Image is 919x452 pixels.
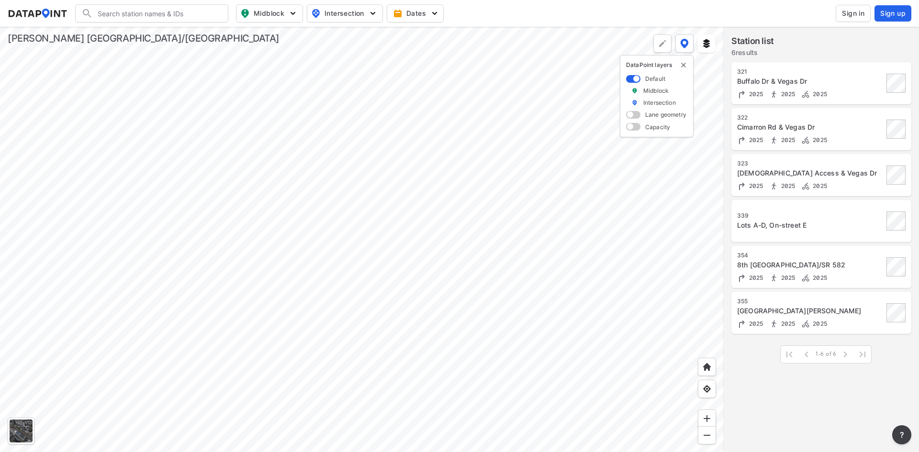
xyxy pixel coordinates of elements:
span: 2025 [810,182,827,189]
img: Pedestrian count [769,319,779,329]
button: External layers [697,34,716,53]
span: 2025 [747,136,763,143]
span: 2025 [779,136,796,143]
span: 2025 [747,320,763,327]
img: Bicycle count [801,181,810,191]
span: ? [898,429,906,441]
div: Zoom in [698,409,716,428]
label: Midblock [643,87,669,95]
img: Turning count [737,273,747,283]
img: data-point-layers.37681fc9.svg [680,39,689,48]
span: 2025 [779,320,796,327]
img: Bicycle count [801,319,810,329]
div: Polygon tool [653,34,672,53]
div: Cimarron Rd & Vegas Dr [737,122,884,132]
button: delete [680,61,687,69]
img: Pedestrian count [769,181,779,191]
span: 2025 [810,90,827,98]
img: 5YPKRKmlfpI5mqlR8AD95paCi+0kK1fRFDJSaMmawlwaeJcJwk9O2fotCW5ve9gAAAAASUVORK5CYII= [430,9,439,18]
img: +XpAUvaXAN7GudzAAAAAElFTkSuQmCC [702,362,712,372]
img: marker_Intersection.6861001b.svg [631,99,638,107]
img: marker_Midblock.5ba75e30.svg [631,87,638,95]
img: calendar-gold.39a51dde.svg [393,9,403,18]
span: Last Page [854,346,871,363]
span: 2025 [810,136,827,143]
img: zeq5HYn9AnE9l6UmnFLPAAAAAElFTkSuQmCC [702,384,712,394]
div: 8th St & Fremont St/SR 582 [737,260,884,270]
img: ZvzfEJKXnyWIrJytrsY285QMwk63cM6Drc+sIAAAAASUVORK5CYII= [702,414,712,423]
img: Turning count [737,181,747,191]
span: 2025 [747,182,763,189]
span: 2025 [747,274,763,281]
a: Sign in [834,5,873,22]
div: 322 [737,114,884,121]
div: 8th St & Carson Ave [737,306,884,316]
img: map_pin_int.54838e6b.svg [310,8,322,19]
img: dataPointLogo.9353c09d.svg [8,9,67,18]
span: Previous Page [798,346,815,363]
div: 323 [737,160,884,167]
label: Default [645,75,665,83]
div: Buffalo Dr & Vegas Dr [737,77,884,86]
img: Pedestrian count [769,135,779,145]
img: layers.ee07997e.svg [702,39,711,48]
span: First Page [781,346,798,363]
img: Bicycle count [801,135,810,145]
img: Pedestrian count [769,89,779,99]
input: Search [93,6,222,21]
div: [PERSON_NAME] [GEOGRAPHIC_DATA]/[GEOGRAPHIC_DATA] [8,32,280,45]
span: 1-6 of 6 [815,351,837,358]
img: Turning count [737,89,747,99]
img: MAAAAAElFTkSuQmCC [702,430,712,440]
div: 355 [737,298,884,305]
button: Intersection [307,4,383,22]
div: 321 [737,68,884,76]
div: Home [698,358,716,376]
span: Next Page [837,346,854,363]
span: 2025 [810,274,827,281]
p: DataPoint layers [626,61,687,69]
img: 5YPKRKmlfpI5mqlR8AD95paCi+0kK1fRFDJSaMmawlwaeJcJwk9O2fotCW5ve9gAAAAASUVORK5CYII= [368,9,378,18]
span: Intersection [311,8,377,19]
span: Midblock [240,8,297,19]
label: Capacity [645,123,670,131]
span: 2025 [779,90,796,98]
span: Sign in [842,9,864,18]
img: Bicycle count [801,89,810,99]
span: 2025 [747,90,763,98]
span: Dates [395,9,437,18]
button: DataPoint layers [675,34,694,53]
label: 6 results [731,48,774,57]
div: Lots A-D, On-street E [737,220,884,230]
button: Sign in [836,5,871,22]
span: 2025 [810,320,827,327]
img: Turning count [737,319,747,329]
button: Dates [387,4,444,22]
img: Bicycle count [801,273,810,283]
div: Toggle basemap [8,418,34,444]
a: Sign up [873,5,911,22]
img: map_pin_mid.602f9df1.svg [239,8,251,19]
label: Intersection [643,99,676,107]
span: 2025 [779,274,796,281]
img: 5YPKRKmlfpI5mqlR8AD95paCi+0kK1fRFDJSaMmawlwaeJcJwk9O2fotCW5ve9gAAAAASUVORK5CYII= [288,9,298,18]
button: Midblock [236,4,303,22]
label: Lane geometry [645,110,686,119]
label: Station list [731,34,774,48]
button: Sign up [874,5,911,22]
div: 339 [737,212,884,220]
img: Turning count [737,135,747,145]
button: more [892,425,911,444]
img: Pedestrian count [769,273,779,283]
div: View my location [698,380,716,398]
div: Zoom out [698,426,716,444]
span: Sign up [880,9,906,18]
img: close-external-leyer.3061a1c7.svg [680,61,687,69]
div: Church Access & Vegas Dr [737,168,884,178]
img: +Dz8AAAAASUVORK5CYII= [658,39,667,48]
span: 2025 [779,182,796,189]
div: 354 [737,252,884,259]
